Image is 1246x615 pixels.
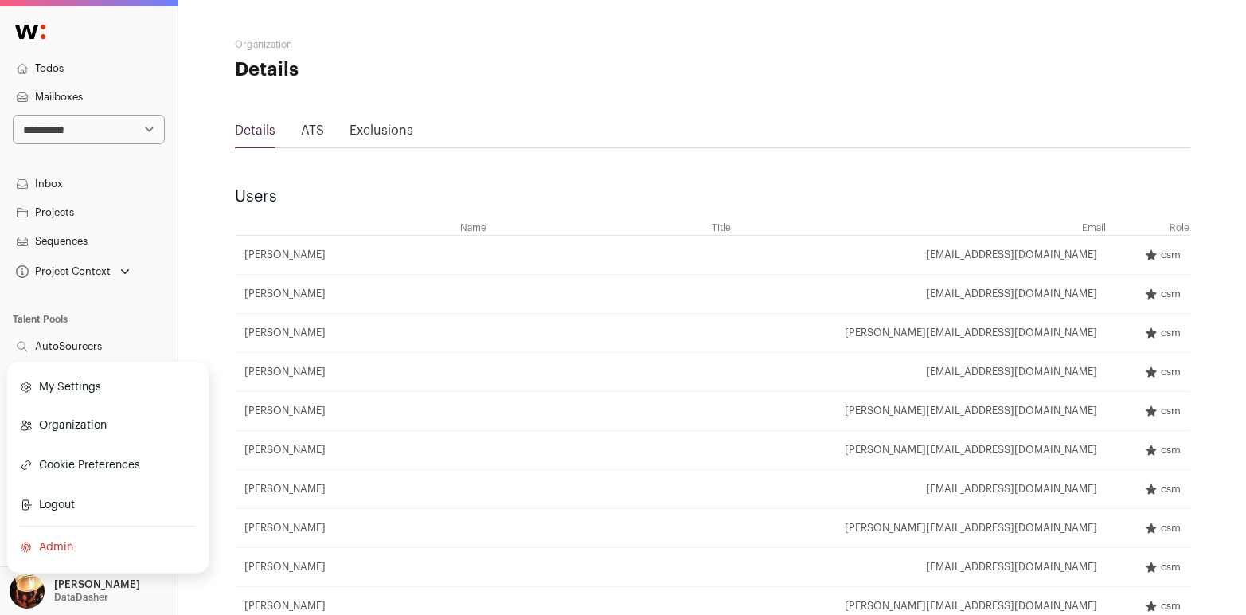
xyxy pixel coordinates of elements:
[732,548,1107,587] td: [EMAIL_ADDRESS][DOMAIN_NAME]
[20,370,196,405] a: My Settings
[6,16,54,48] img: Wellfound
[54,591,108,604] p: DataDasher
[20,488,196,523] button: Logout
[732,314,1107,353] td: [PERSON_NAME][EMAIL_ADDRESS][DOMAIN_NAME]
[1161,249,1181,261] span: csm
[244,405,326,417] span: [PERSON_NAME]
[244,249,326,261] span: [PERSON_NAME]
[244,522,326,535] span: [PERSON_NAME]
[20,446,196,484] a: Cookie Preferences
[244,366,326,378] span: [PERSON_NAME]
[1161,561,1181,574] span: csm
[235,124,275,137] a: Details
[732,392,1107,431] td: [PERSON_NAME][EMAIL_ADDRESS][DOMAIN_NAME]
[732,509,1107,548] td: [PERSON_NAME][EMAIL_ADDRESS][DOMAIN_NAME]
[244,327,326,339] span: [PERSON_NAME]
[20,408,196,443] a: Organization
[732,431,1107,470] td: [PERSON_NAME][EMAIL_ADDRESS][DOMAIN_NAME]
[244,561,326,574] span: [PERSON_NAME]
[13,265,111,278] div: Project Context
[10,574,45,609] img: 473170-medium_jpg
[732,221,1107,236] th: Email
[235,57,553,83] h1: Details
[235,38,553,51] h2: Organization
[301,124,324,137] a: ATS
[1161,600,1181,613] span: csm
[732,275,1107,314] td: [EMAIL_ADDRESS][DOMAIN_NAME]
[1161,288,1181,300] span: csm
[244,600,326,613] span: [PERSON_NAME]
[1161,327,1181,339] span: csm
[1107,221,1189,236] th: Role
[54,578,140,591] p: [PERSON_NAME]
[487,221,732,236] th: Title
[732,236,1107,275] td: [EMAIL_ADDRESS][DOMAIN_NAME]
[1161,405,1181,417] span: csm
[235,186,1190,208] h2: Users
[350,124,413,137] a: Exclusions
[732,353,1107,392] td: [EMAIL_ADDRESS][DOMAIN_NAME]
[244,483,326,496] span: [PERSON_NAME]
[6,574,143,609] button: Open dropdown
[244,288,326,300] span: [PERSON_NAME]
[1161,483,1181,496] span: csm
[244,444,326,456] span: [PERSON_NAME]
[1161,444,1181,456] span: csm
[732,470,1107,509] td: [EMAIL_ADDRESS][DOMAIN_NAME]
[20,530,196,565] a: Admin
[235,221,487,236] th: Name
[1161,366,1181,378] span: csm
[13,260,133,283] button: Open dropdown
[1161,522,1181,535] span: csm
